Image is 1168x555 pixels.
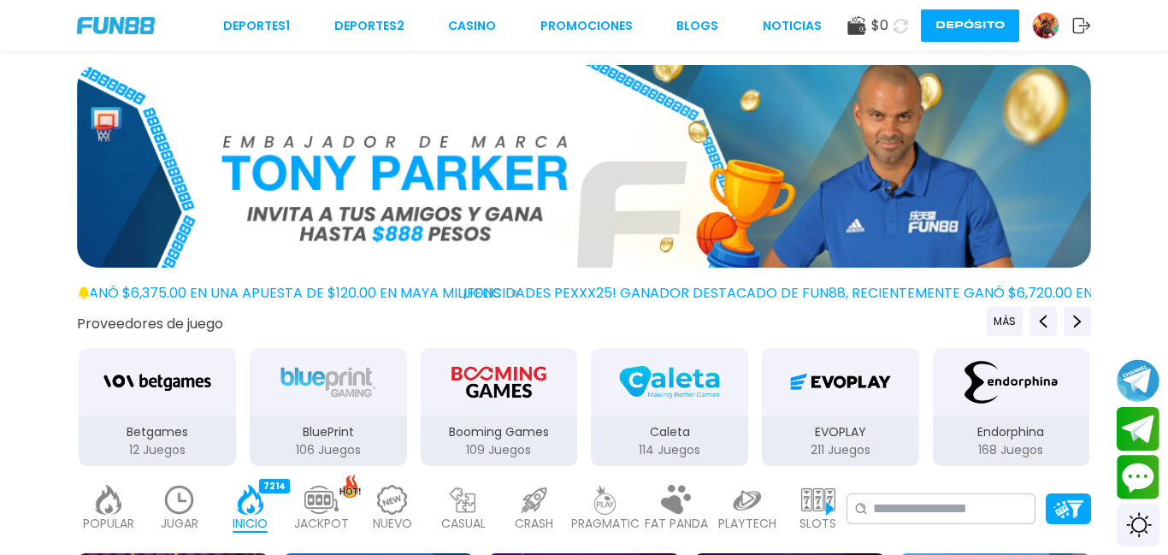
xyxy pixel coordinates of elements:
[223,17,290,35] a: Deportes1
[616,358,723,406] img: Caleta
[77,315,223,333] button: Proveedores de juego
[645,515,708,533] p: FAT PANDA
[233,515,268,533] p: INICIO
[755,346,926,468] button: EVOPLAY
[243,346,414,468] button: BluePrint
[762,423,919,441] p: EVOPLAY
[233,485,268,515] img: home_active.webp
[1029,307,1057,336] button: Previous providers
[162,485,197,515] img: recent_light.webp
[517,485,552,515] img: crash_light.webp
[787,358,894,406] img: EVOPLAY
[933,441,1090,459] p: 168 Juegos
[421,441,578,459] p: 109 Juegos
[763,17,822,35] a: NOTICIAS
[659,485,693,515] img: fat_panda_light.webp
[921,9,1019,42] button: Depósito
[799,515,836,533] p: SLOTS
[446,485,481,515] img: casual_light.webp
[294,515,349,533] p: JACKPOT
[334,17,404,35] a: Deportes2
[801,485,835,515] img: slots_light.webp
[373,515,412,533] p: NUEVO
[259,479,290,493] div: 7214
[304,485,339,515] img: jackpot_light.webp
[933,423,1090,441] p: Endorphina
[957,358,1065,406] img: Endorphina
[1117,407,1159,452] button: Join telegram
[79,423,236,441] p: Betgames
[1033,13,1059,38] img: Avatar
[871,15,888,36] span: $ 0
[762,441,919,459] p: 211 Juegos
[250,423,407,441] p: BluePrint
[77,17,155,34] img: Company Logo
[414,346,585,468] button: Booming Games
[83,515,134,533] p: POPULAR
[103,358,211,406] img: Betgames
[448,17,496,35] a: CASINO
[274,358,382,406] img: BluePrint
[77,65,1091,268] img: Bono Referencia
[1117,358,1159,403] button: Join telegram channel
[987,307,1023,336] button: Previous providers
[730,485,764,515] img: playtech_light.webp
[445,358,552,406] img: Booming Games
[540,17,633,35] a: Promociones
[250,441,407,459] p: 106 Juegos
[421,423,578,441] p: Booming Games
[441,515,486,533] p: CASUAL
[79,441,236,459] p: 12 Juegos
[591,441,748,459] p: 114 Juegos
[718,515,776,533] p: PLAYTECH
[591,423,748,441] p: Caleta
[339,475,361,498] img: hot
[1064,307,1091,336] button: Next providers
[1032,12,1072,39] a: Avatar
[72,346,243,468] button: Betgames
[1053,500,1083,518] img: Platform Filter
[571,515,640,533] p: PRAGMATIC
[584,346,755,468] button: Caleta
[926,346,1097,468] button: Endorphina
[1117,455,1159,499] button: Contact customer service
[515,515,553,533] p: CRASH
[91,485,126,515] img: popular_light.webp
[1117,504,1159,546] div: Switch theme
[375,485,410,515] img: new_light.webp
[161,515,198,533] p: JUGAR
[588,485,622,515] img: pragmatic_light.webp
[676,17,718,35] a: BLOGS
